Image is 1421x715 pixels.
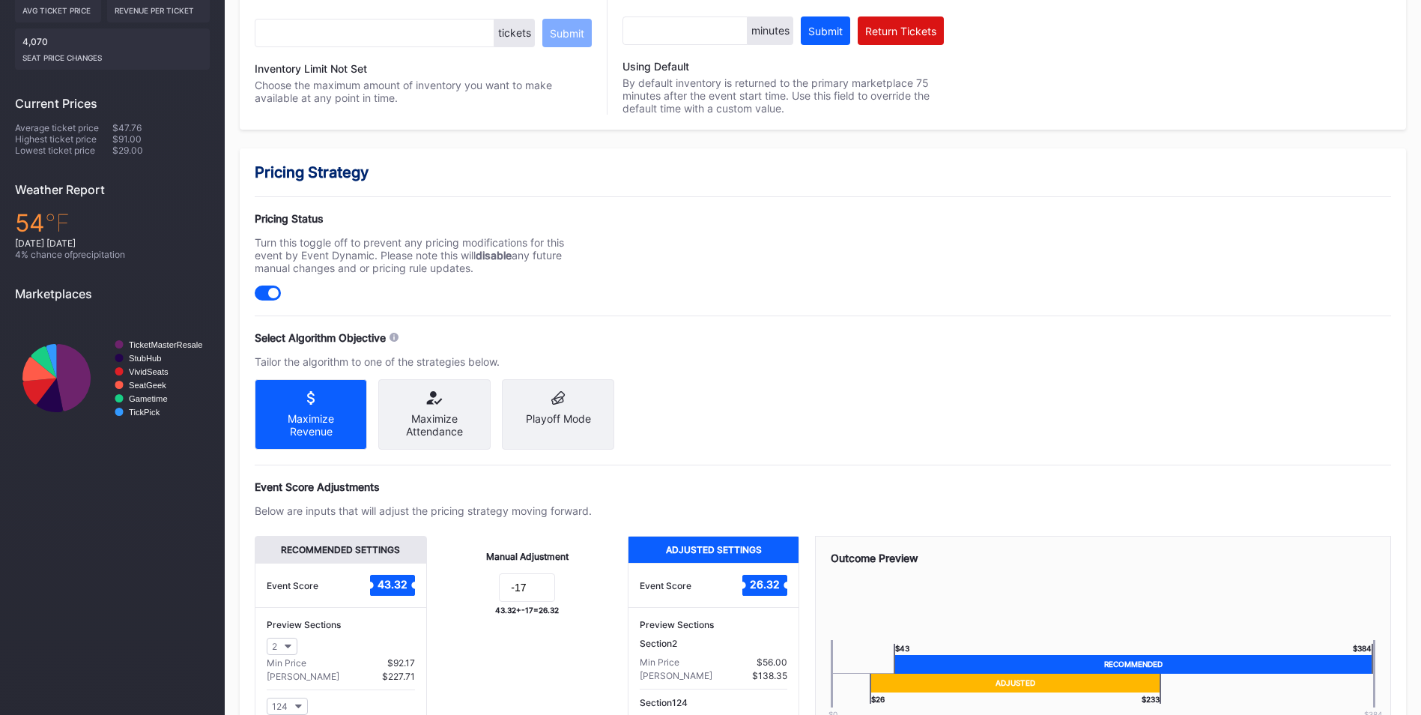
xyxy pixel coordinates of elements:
[255,355,592,368] div: Tailor the algorithm to one of the strategies below.
[267,619,415,630] div: Preview Sections
[801,16,850,45] button: Submit
[255,504,592,517] div: Below are inputs that will adjust the pricing strategy moving forward.
[15,286,210,301] div: Marketplaces
[129,408,160,417] text: TickPick
[272,701,288,712] div: 124
[267,412,355,438] div: Maximize Revenue
[894,644,909,655] div: $ 43
[255,163,1391,181] div: Pricing Strategy
[750,578,780,591] text: 26.32
[870,693,885,704] div: $ 26
[640,697,788,708] div: Section 124
[15,238,210,249] div: [DATE] [DATE]
[267,638,297,655] button: 2
[129,394,168,403] text: Gametime
[831,552,1376,564] div: Outcome Preview
[640,670,712,681] div: [PERSON_NAME]
[267,657,306,669] div: Min Price
[622,60,944,115] div: By default inventory is returned to the primary marketplace 75 minutes after the event start time...
[628,537,799,563] div: Adjusted Settings
[255,79,592,104] div: Choose the maximum amount of inventory you want to make available at any point in time.
[15,208,210,238] div: 54
[255,236,592,274] div: Turn this toggle off to prevent any pricing modifications for this event by Event Dynamic. Please...
[640,580,691,591] div: Event Score
[15,182,210,197] div: Weather Report
[858,16,944,45] button: Return Tickets
[1353,644,1373,655] div: $ 384
[15,313,210,444] svg: Chart title
[494,19,535,47] div: tickets
[550,27,584,40] div: Submit
[542,19,592,47] button: Submit
[255,537,426,563] div: Recommended Settings
[1142,693,1161,704] div: $ 233
[640,657,679,668] div: Min Price
[390,412,479,438] div: Maximize Attendance
[255,331,386,344] div: Select Algorithm Objective
[112,122,210,133] div: $47.76
[267,698,308,715] button: 124
[15,122,112,133] div: Average ticket price
[514,412,602,425] div: Playoff Mode
[255,212,592,225] div: Pricing Status
[129,381,166,390] text: SeatGeek
[272,641,277,652] div: 2
[378,578,407,591] text: 43.32
[129,367,169,376] text: VividSeats
[112,145,210,156] div: $29.00
[15,28,210,70] div: 4,070
[112,133,210,145] div: $91.00
[622,60,944,73] div: Using Default
[894,655,1373,674] div: Recommended
[45,208,70,238] span: ℉
[382,671,415,682] div: $227.71
[640,619,788,630] div: Preview Sections
[15,96,210,111] div: Current Prices
[870,674,1161,693] div: Adjusted
[22,47,202,62] div: seat price changes
[808,25,843,37] div: Submit
[15,249,210,260] div: 4 % chance of precipitation
[640,638,788,649] div: Section 2
[267,580,318,591] div: Event Score
[748,16,793,45] div: minutes
[255,480,1391,493] div: Event Score Adjustments
[476,249,512,262] strong: disable
[865,25,936,37] div: Return Tickets
[129,354,162,363] text: StubHub
[267,671,339,682] div: [PERSON_NAME]
[757,657,787,668] div: $56.00
[752,670,787,681] div: $138.35
[129,340,202,349] text: TicketMasterResale
[486,551,569,562] div: Manual Adjustment
[255,62,592,75] div: Inventory Limit Not Set
[495,606,559,615] div: 43.32 + -17 = 26.32
[387,657,415,669] div: $92.17
[15,133,112,145] div: Highest ticket price
[15,145,112,156] div: Lowest ticket price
